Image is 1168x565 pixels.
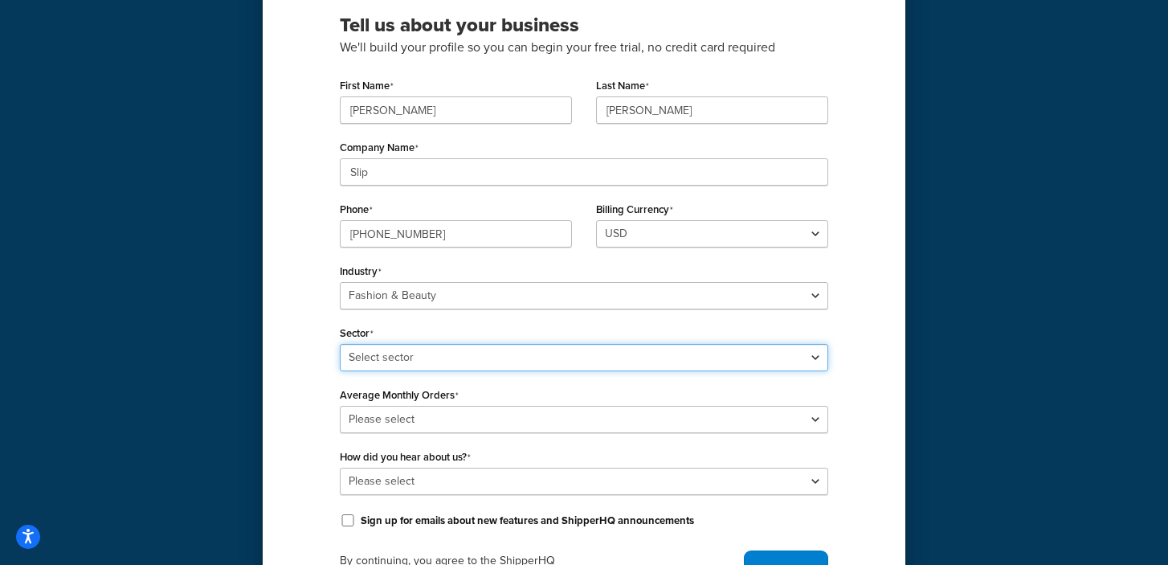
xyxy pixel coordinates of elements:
[361,514,694,528] label: Sign up for emails about new features and ShipperHQ announcements
[340,451,471,464] label: How did you hear about us?
[340,37,828,58] p: We'll build your profile so you can begin your free trial, no credit card required
[340,13,828,37] h3: Tell us about your business
[340,203,373,216] label: Phone
[340,327,374,340] label: Sector
[340,80,394,92] label: First Name
[596,80,649,92] label: Last Name
[340,265,382,278] label: Industry
[596,203,673,216] label: Billing Currency
[340,389,459,402] label: Average Monthly Orders
[340,141,419,154] label: Company Name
